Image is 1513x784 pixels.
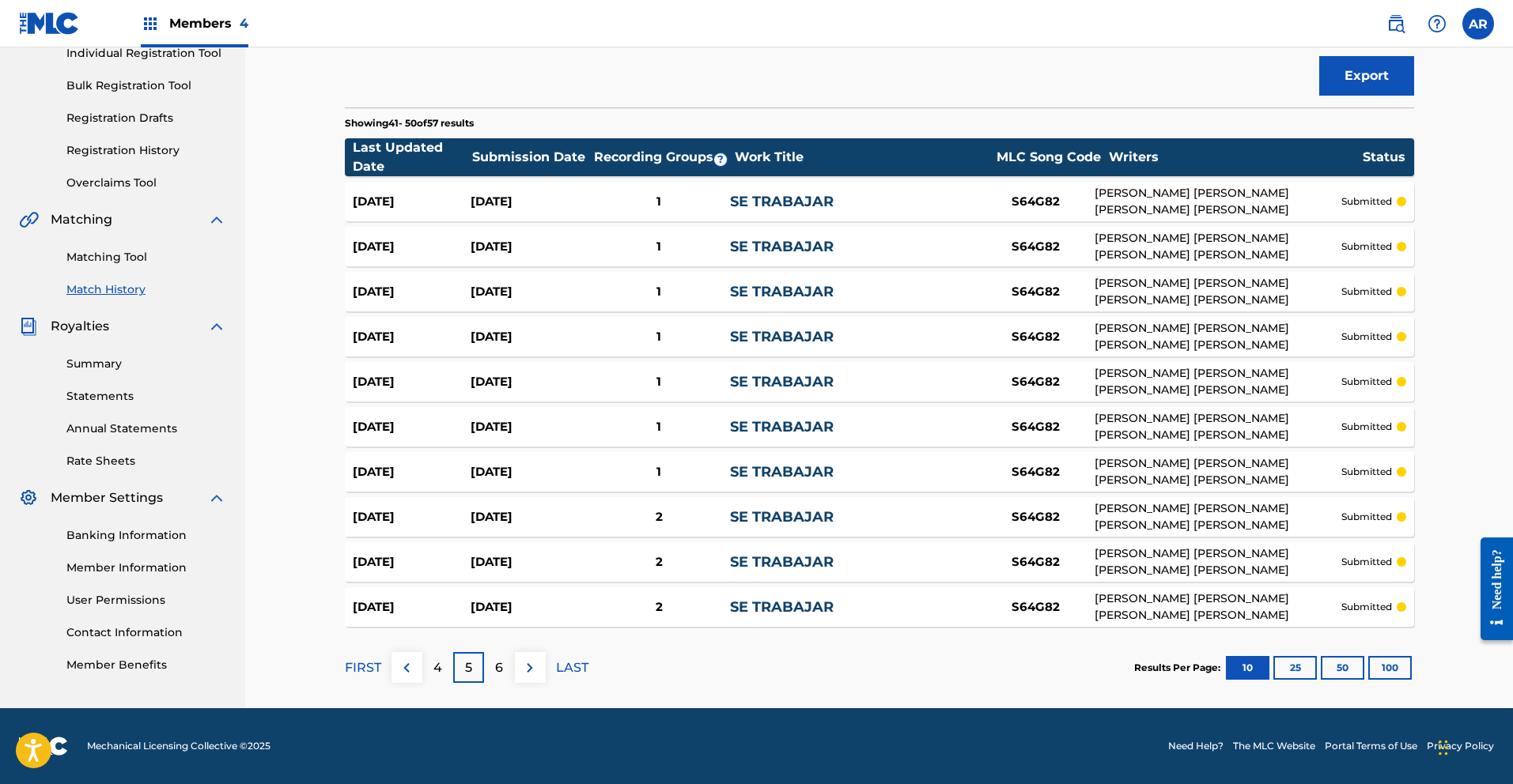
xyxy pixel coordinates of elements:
p: submitted [1341,420,1392,434]
button: 50 [1321,656,1364,680]
div: [PERSON_NAME] [PERSON_NAME] [PERSON_NAME] [PERSON_NAME] [1095,410,1341,443]
a: Contact Information [66,624,226,641]
div: [DATE] [353,463,471,481]
button: 100 [1368,656,1412,680]
a: Portal Terms of Use [1325,739,1417,753]
a: Matching Tool [66,249,226,266]
div: [PERSON_NAME] [PERSON_NAME] [PERSON_NAME] [PERSON_NAME] [1095,455,1341,488]
div: S64G82 [976,328,1095,346]
div: 1 [588,418,730,436]
div: 1 [588,283,730,301]
div: Help [1421,8,1453,40]
span: Member Settings [51,488,163,507]
a: User Permissions [66,592,226,609]
div: [DATE] [471,238,588,256]
p: FIRST [345,658,381,677]
div: Status [1363,148,1405,167]
div: [DATE] [471,598,588,616]
div: [PERSON_NAME] [PERSON_NAME] [PERSON_NAME] [PERSON_NAME] [1095,185,1341,218]
div: 2 [588,508,730,526]
a: Rate Sheets [66,453,226,469]
p: submitted [1341,285,1392,299]
a: Overclaims Tool [66,175,226,191]
p: Results Per Page: [1134,661,1224,675]
div: [DATE] [353,598,471,616]
p: submitted [1341,239,1392,254]
div: Recording Groups [592,148,734,167]
div: [DATE] [471,463,588,481]
p: submitted [1341,555,1392,569]
img: Top Rightsholders [141,14,160,33]
img: expand [207,488,226,507]
img: expand [207,210,226,229]
div: [DATE] [353,193,471,211]
a: SE TRABAJAR [730,598,834,616]
a: SE TRABAJAR [730,238,834,255]
div: [DATE] [471,373,588,391]
div: 1 [588,193,730,211]
div: [DATE] [353,553,471,571]
div: [DATE] [471,508,588,526]
img: expand [207,317,226,336]
div: 1 [588,463,730,481]
div: [DATE] [471,553,588,571]
div: Writers [1109,148,1362,167]
div: [PERSON_NAME] [PERSON_NAME] [PERSON_NAME] [PERSON_NAME] [1095,230,1341,263]
p: 5 [465,658,472,677]
p: LAST [556,658,588,677]
span: Royalties [51,317,109,336]
div: 1 [588,328,730,346]
iframe: Chat Widget [1434,708,1513,784]
div: S64G82 [976,508,1095,526]
iframe: Resource Center [1469,525,1513,652]
a: Privacy Policy [1427,739,1494,753]
p: submitted [1341,600,1392,614]
div: [PERSON_NAME] [PERSON_NAME] [PERSON_NAME] [PERSON_NAME] [1095,500,1341,533]
p: 4 [433,658,442,677]
a: SE TRABAJAR [730,553,834,571]
img: MLC Logo [19,12,80,35]
span: Members [169,14,248,32]
img: Member Settings [19,488,38,507]
div: [PERSON_NAME] [PERSON_NAME] [PERSON_NAME] [PERSON_NAME] [1095,590,1341,624]
div: [DATE] [353,418,471,436]
div: Last Updated Date [353,138,471,176]
div: 1 [588,373,730,391]
p: submitted [1341,465,1392,479]
div: Submission Date [472,148,591,167]
a: SE TRABAJAR [730,463,834,481]
p: submitted [1341,510,1392,524]
div: [DATE] [353,283,471,301]
a: Bulk Registration Tool [66,77,226,94]
div: 2 [588,553,730,571]
div: [DATE] [353,373,471,391]
span: ? [714,153,727,166]
div: 1 [588,238,730,256]
span: Mechanical Licensing Collective © 2025 [87,739,270,753]
a: Public Search [1380,8,1412,40]
a: Annual Statements [66,420,226,437]
img: right [520,658,539,677]
a: Match History [66,281,226,298]
div: [DATE] [353,508,471,526]
a: Statements [66,388,226,405]
a: Member Information [66,560,226,576]
button: 25 [1273,656,1317,680]
a: Banking Information [66,527,226,544]
div: S64G82 [976,283,1095,301]
button: Export [1319,56,1414,96]
div: [DATE] [471,193,588,211]
a: SE TRABAJAR [730,373,834,390]
div: S64G82 [976,463,1095,481]
div: S64G82 [976,193,1095,211]
a: SE TRABAJAR [730,508,834,526]
img: help [1428,14,1447,33]
a: SE TRABAJAR [730,418,834,435]
div: [DATE] [471,283,588,301]
a: The MLC Website [1233,739,1315,753]
a: SE TRABAJAR [730,193,834,210]
span: 4 [240,16,248,31]
p: 6 [495,658,503,677]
